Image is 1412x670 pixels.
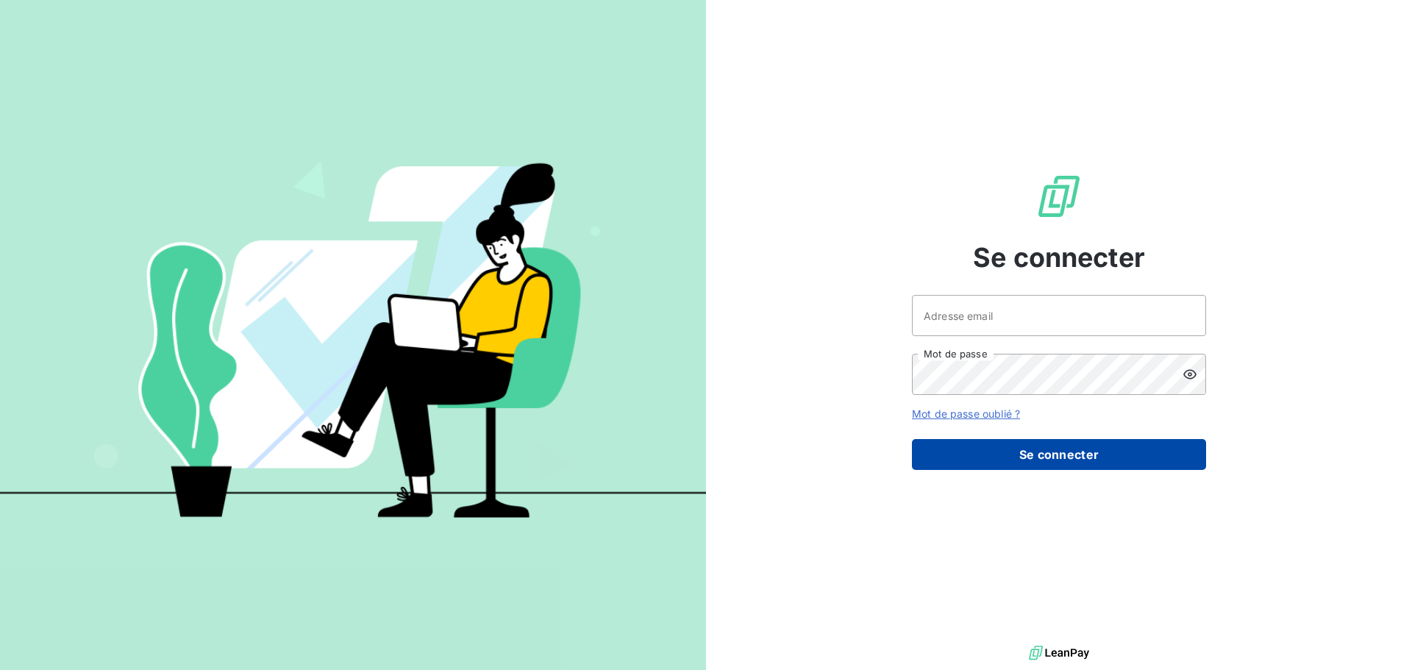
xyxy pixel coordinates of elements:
[912,439,1206,470] button: Se connecter
[912,295,1206,336] input: placeholder
[1029,642,1089,664] img: logo
[973,238,1145,277] span: Se connecter
[1035,173,1083,220] img: Logo LeanPay
[912,407,1020,420] a: Mot de passe oublié ?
